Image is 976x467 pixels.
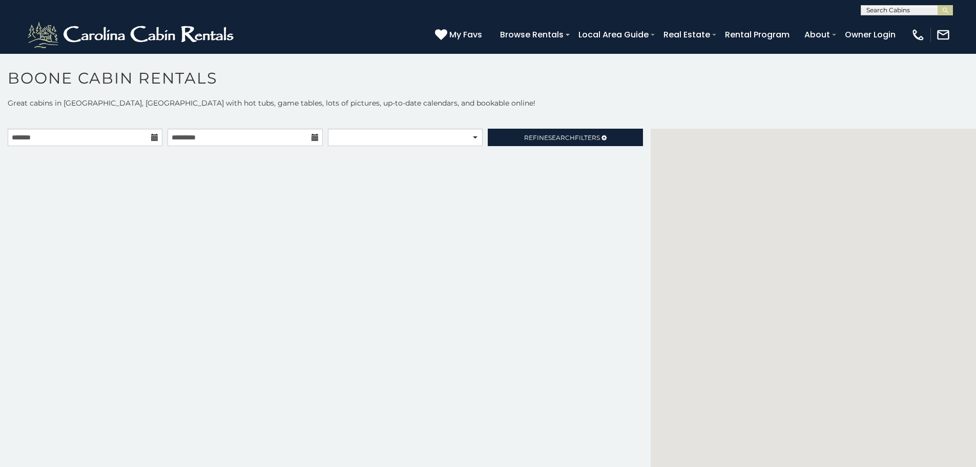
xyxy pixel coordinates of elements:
[840,26,901,44] a: Owner Login
[548,134,575,141] span: Search
[435,28,485,42] a: My Favs
[720,26,795,44] a: Rental Program
[524,134,600,141] span: Refine Filters
[488,129,642,146] a: RefineSearchFilters
[799,26,835,44] a: About
[658,26,715,44] a: Real Estate
[495,26,569,44] a: Browse Rentals
[936,28,950,42] img: mail-regular-white.png
[449,28,482,41] span: My Favs
[26,19,238,50] img: White-1-2.png
[911,28,925,42] img: phone-regular-white.png
[573,26,654,44] a: Local Area Guide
